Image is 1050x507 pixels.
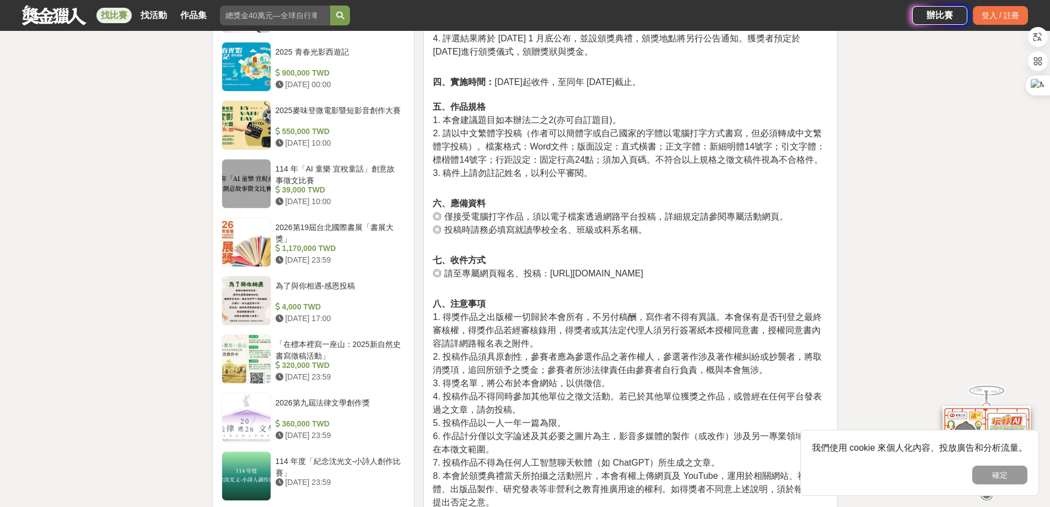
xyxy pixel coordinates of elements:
[276,280,401,301] div: 為了與你相遇-感恩投稿
[96,8,132,23] a: 找比賽
[222,393,406,442] a: 2026第九屆法律文學創作獎 360,000 TWD [DATE] 23:59
[433,312,822,348] span: 1. 得獎作品之出版權一切歸於本會所有，不另付稿酬，寫作者不得有異議。本會保有是否刊登之最終審核權，得獎作品若經審核錄用，得獎者或其法定代理人須另行簽署紙本授權同意書，授權同意書內容請詳網路報名...
[276,137,401,149] div: [DATE] 10:00
[433,378,610,388] span: 3. 得獎名單，將公布於本會網站，以供徵信。
[433,77,494,87] strong: 四、實施時間：
[433,212,788,221] span: ◎ 僅接受電腦打字作品，須以電子檔案透過網路平台投稿，詳細規定請參閱專屬活動網頁。
[222,42,406,92] a: 2025 青春光影西遊記 900,000 TWD [DATE] 00:00
[276,456,401,477] div: 114 年度「紀念沈光文-小詩人創作比賽」
[433,102,486,111] strong: 五、作品規格
[276,301,401,313] div: 4,000 TWD
[222,451,406,501] a: 114 年度「紀念沈光文-小詩人創作比賽」 [DATE] 23:59
[276,126,401,137] div: 550,000 TWD
[276,397,401,418] div: 2026第九屆法律文學創作獎
[433,34,800,56] span: 4. 評選結果將於 [DATE] 1 月底公布，並設頒獎典禮，頒獎地點將另行公告通知。獲獎者預定於 [DATE]進行頒獎儀式，頒贈獎狀與獎金。
[433,418,566,428] span: 5. 投稿作品以一人一年一篇為限。
[276,243,401,254] div: 1,170,000 TWD
[276,313,401,324] div: [DATE] 17:00
[276,105,401,126] div: 2025麥味登微電影暨短影音創作大賽
[433,225,647,234] span: ◎ 投稿時請務必填寫就讀學校全名、班級或科系名稱。
[433,352,822,375] span: 2. 投稿作品須具原創性，參賽者應為參選作品之著作權人，參選著作涉及著作權糾紛或抄襲者，將取消獎項，追回所頒予之獎金；參賽者所涉法律責任由參賽者自行負責，概與本會無涉。
[276,79,401,90] div: [DATE] 00:00
[276,163,401,184] div: 114 年「AI 童樂 宜稅童話」創意故事徵文比賽
[973,6,1028,25] div: 登入 / 註冊
[276,254,401,266] div: [DATE] 23:59
[433,115,621,125] span: 1. 本會建議題目如本辦法二之2(亦可自訂題目)。
[276,184,401,196] div: 39,000 TWD
[912,6,967,25] a: 辦比賽
[972,466,1027,484] button: 確定
[276,46,401,67] div: 2025 青春光影西遊記
[433,458,720,467] span: 7. 投稿作品不得為任何人工智慧聊天軟體（如 ChatGPT）所生成之文章。
[943,406,1031,479] img: d2146d9a-e6f6-4337-9592-8cefde37ba6b.png
[433,168,593,178] span: 3. 稿件上請勿註記姓名，以利公平審閱。
[276,371,401,383] div: [DATE] 23:59
[433,77,640,87] span: [DATE]起收件，至同年 [DATE]截止。
[433,431,822,454] span: 6. 作品計分僅以文字論述及其必要之圖片為主，影音多媒體的製作（或改作）涉及另一專業領域，不在本徵文範圍。
[433,129,825,164] span: 2. 請以中文繁體字投稿（作者可以簡體字或自己國家的字體以電腦打字方式書寫，但必須轉成中文繁體字投稿）。檔案格式：Word文件；版面設定：直式橫書；正文字體：新細明體14號字；引文字體：標楷體1...
[433,255,486,265] strong: 七、收件方式
[276,222,401,243] div: 2026第19屆台北國際書展「書展大獎」
[812,443,1027,452] span: 我們使用 cookie 來個人化內容、投放廣告和分析流量。
[222,276,406,325] a: 為了與你相遇-感恩投稿 4,000 TWD [DATE] 17:00
[276,196,401,207] div: [DATE] 10:00
[220,6,330,25] input: 總獎金40萬元—全球自行車設計比賽
[136,8,171,23] a: 找活動
[433,269,643,278] span: ◎ 請至專屬網頁報名、投稿：[URL][DOMAIN_NAME]
[276,339,401,360] div: 「在標本裡寫一座山：2025新自然史書寫徵稿活動」
[433,471,823,507] span: 8. 本會於頒獎典禮當天所拍攝之活動照片，本會有權上傳網頁及 YouTube，運用於相關網站、社群媒體、出版品製作、研究發表等非營利之教育推廣用途的權利。如得獎者不同意上述說明，須於報名時提出否...
[276,430,401,441] div: [DATE] 23:59
[433,392,822,414] span: 4. 投稿作品不得同時參加其他單位之徵文活動。若已於其他單位獲獎之作品，或曾經在任何平台發表過之文章，請勿投稿。
[276,477,401,488] div: [DATE] 23:59
[433,199,486,208] strong: 六、應備資料
[222,100,406,150] a: 2025麥味登微電影暨短影音創作大賽 550,000 TWD [DATE] 10:00
[176,8,211,23] a: 作品集
[222,334,406,384] a: 「在標本裡寫一座山：2025新自然史書寫徵稿活動」 320,000 TWD [DATE] 23:59
[276,360,401,371] div: 320,000 TWD
[276,418,401,430] div: 360,000 TWD
[222,217,406,267] a: 2026第19屆台北國際書展「書展大獎」 1,170,000 TWD [DATE] 23:59
[433,299,486,308] strong: 八、注意事項
[222,159,406,209] a: 114 年「AI 童樂 宜稅童話」創意故事徵文比賽 39,000 TWD [DATE] 10:00
[276,67,401,79] div: 900,000 TWD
